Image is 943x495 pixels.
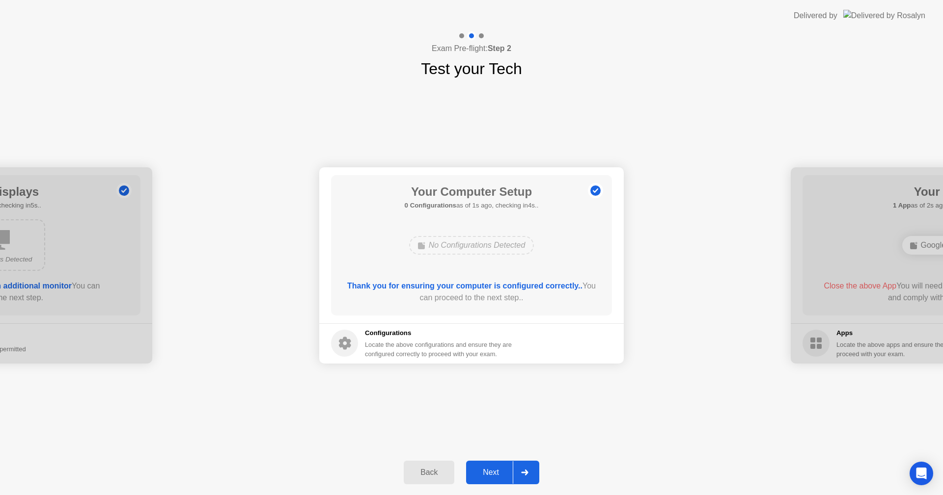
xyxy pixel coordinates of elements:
div: No Configurations Detected [409,236,534,255]
div: Back [407,468,451,477]
img: Delivered by Rosalyn [843,10,925,21]
b: Step 2 [488,44,511,52]
button: Next [466,461,539,484]
div: Open Intercom Messenger [910,462,933,485]
b: Thank you for ensuring your computer is configured correctly.. [347,282,582,290]
h4: Exam Pre-flight: [432,43,511,54]
h1: Test your Tech [421,57,522,80]
div: You can proceed to the next step.. [345,280,598,304]
h5: as of 1s ago, checking in4s.. [405,201,539,210]
b: 0 Configurations [405,202,456,209]
div: Locate the above configurations and ensure they are configured correctly to proceed with your exam. [365,340,514,359]
h1: Your Computer Setup [405,183,539,201]
button: Back [404,461,454,484]
div: Delivered by [794,10,837,22]
h5: Configurations [365,328,514,338]
div: Next [469,468,513,477]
